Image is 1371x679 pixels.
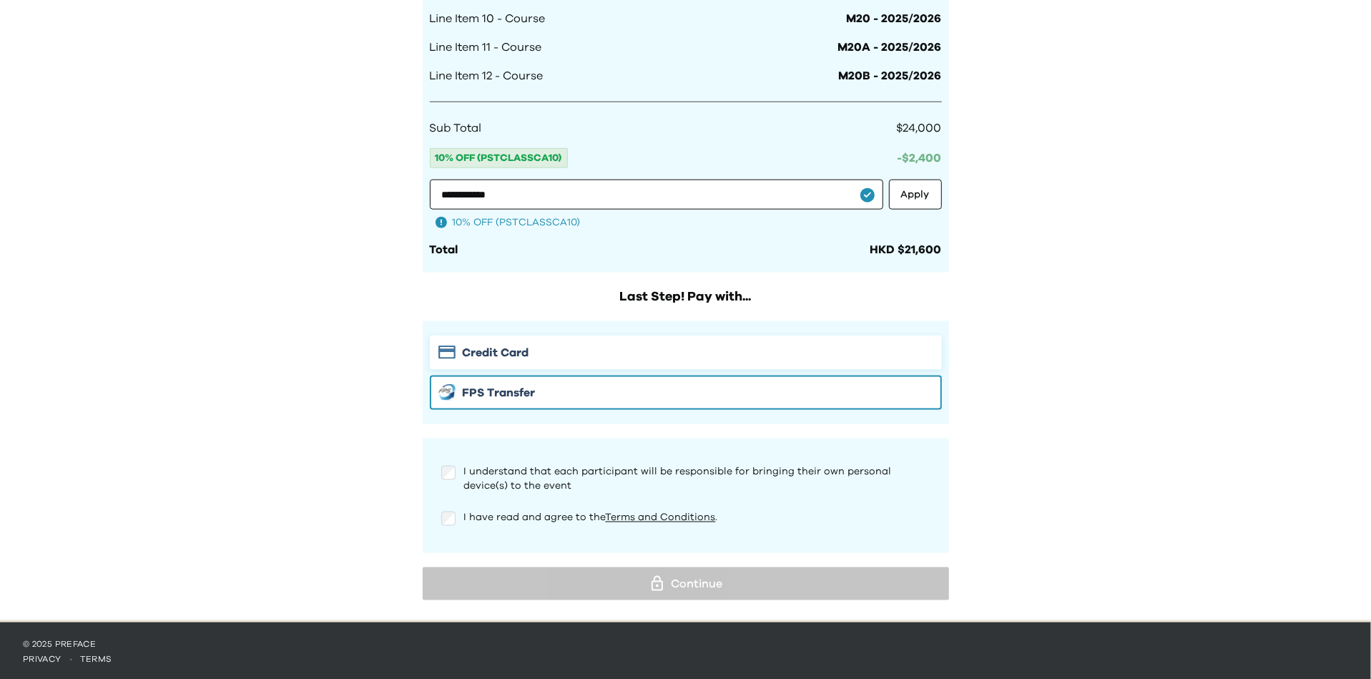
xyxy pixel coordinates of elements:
[430,244,458,255] span: Total
[80,655,112,663] a: terms
[438,346,456,359] img: Stripe icon
[839,67,942,84] span: M20B - 2025/2026
[430,376,942,410] button: FPS iconFPS Transfer
[430,39,542,56] span: Line Item 11 - Course
[606,512,716,522] a: Terms and Conditions
[438,384,456,401] img: FPS icon
[423,567,949,600] button: Continue
[898,152,942,164] span: -$ 2,400
[434,573,938,595] div: Continue
[464,512,718,522] span: I have read and agree to the .
[430,336,942,370] button: Stripe iconCredit Card
[463,384,536,401] span: FPS Transfer
[847,10,942,27] span: M20 - 2025/2026
[453,215,581,230] span: 10% OFF (PSTCLASSCA10)
[423,287,949,307] h2: Last Step! Pay with...
[430,119,482,137] span: Sub Total
[897,122,942,134] span: $24,000
[463,344,529,361] span: Credit Card
[870,241,942,258] div: HKD $21,600
[430,67,544,84] span: Line Item 12 - Course
[464,466,892,491] span: I understand that each participant will be responsible for bringing their own personal device(s) ...
[23,655,62,663] a: privacy
[430,10,546,27] span: Line Item 10 - Course
[430,148,568,168] span: 10% OFF (PSTCLASSCA10)
[62,655,80,663] span: ·
[838,39,942,56] span: M20A - 2025/2026
[23,638,1348,650] p: © 2025 Preface
[889,180,942,210] button: Apply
